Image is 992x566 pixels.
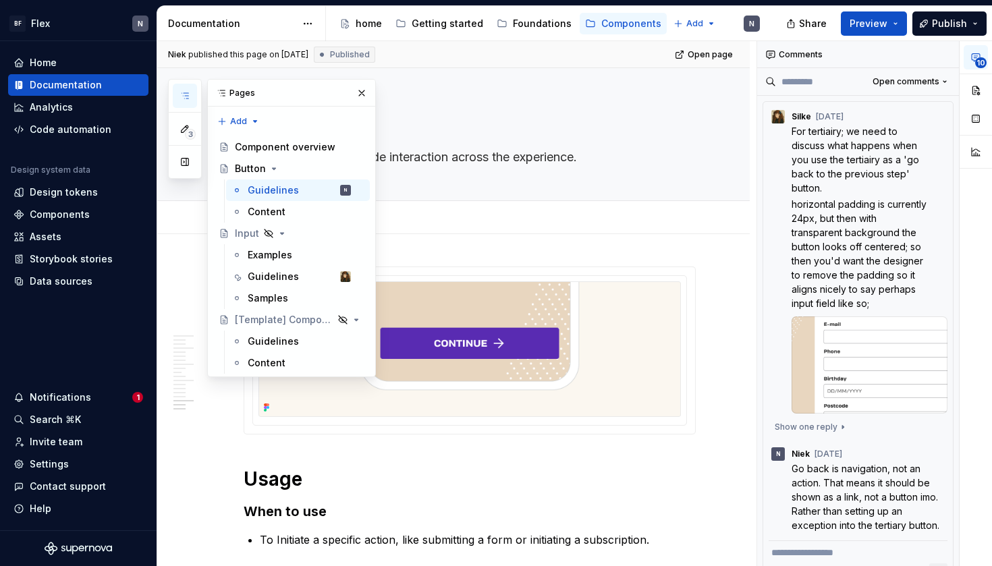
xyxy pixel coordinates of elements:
[686,18,703,29] span: Add
[873,76,939,87] span: Open comments
[671,45,739,64] a: Open page
[30,413,81,426] div: Search ⌘K
[248,183,299,197] div: Guidelines
[248,356,285,370] div: Content
[30,275,92,288] div: Data sources
[792,111,811,122] span: Silke
[213,136,370,158] a: Component overview
[688,49,733,60] span: Open page
[226,331,370,352] a: Guidelines
[792,198,929,309] span: horizontal padding is currently 24px, but then with transparent background the button looks off c...
[8,271,148,292] a: Data sources
[669,14,720,33] button: Add
[244,502,696,521] h3: When to use
[8,431,148,453] a: Invite team
[749,18,754,29] div: N
[188,49,308,60] div: published this page on [DATE]
[132,392,143,403] span: 1
[8,476,148,497] button: Contact support
[8,226,148,248] a: Assets
[230,116,247,127] span: Add
[30,252,113,266] div: Storybook stories
[248,248,292,262] div: Examples
[45,542,112,555] svg: Supernova Logo
[244,467,696,491] h1: Usage
[30,101,73,114] div: Analytics
[226,352,370,374] a: Content
[8,96,148,118] a: Analytics
[248,335,299,348] div: Guidelines
[226,287,370,309] a: Samples
[241,111,693,144] textarea: Button
[769,540,947,559] div: Composer editor
[30,480,106,493] div: Contact support
[8,387,148,408] button: Notifications1
[226,179,370,201] a: GuidelinesN
[30,391,91,404] div: Notifications
[31,17,50,30] div: Flex
[213,112,264,131] button: Add
[248,205,285,219] div: Content
[248,270,299,283] div: Guidelines
[235,227,259,240] div: Input
[799,17,827,30] span: Share
[260,532,696,548] p: To Initiate a specific action, like submitting a form or initiating a subscription.
[390,13,489,34] a: Getting started
[8,498,148,519] button: Help
[213,158,370,179] a: Button
[208,80,375,107] div: Pages
[8,52,148,74] a: Home
[30,230,61,244] div: Assets
[771,110,785,123] img: Silke
[513,17,572,30] div: Foundations
[850,17,887,30] span: Preview
[601,17,661,30] div: Components
[30,435,82,449] div: Invite team
[241,146,693,168] textarea: Trigger actions and guide interaction across the experience.
[412,17,483,30] div: Getting started
[8,409,148,430] button: Search ⌘K
[168,17,296,30] div: Documentation
[235,162,266,175] div: Button
[334,13,387,34] a: home
[792,125,922,194] span: For tertiairy; we need to discuss what happens when you use the tertiairy as a 'go back to the pr...
[226,266,370,287] a: GuidelinesSilke
[8,204,148,225] a: Components
[932,17,967,30] span: Publish
[912,11,987,36] button: Publish
[334,10,667,37] div: Page tree
[975,57,987,68] span: 10
[3,9,154,38] button: BFFlexN
[491,13,577,34] a: Foundations
[185,129,196,140] span: 3
[138,18,143,29] div: N
[8,453,148,475] a: Settings
[30,502,51,515] div: Help
[779,11,835,36] button: Share
[775,422,837,432] span: Show one reply
[9,16,26,32] div: BF
[235,140,335,154] div: Component overview
[330,49,370,60] span: Published
[841,11,907,36] button: Preview
[344,183,347,197] div: N
[30,186,98,199] div: Design tokens
[226,201,370,223] a: Content
[226,244,370,266] a: Examples
[235,313,333,327] div: [Template] Component name
[30,56,57,69] div: Home
[340,271,351,282] img: Silke
[213,223,370,244] a: Input
[776,449,781,459] div: N
[30,78,102,92] div: Documentation
[356,17,382,30] div: home
[8,74,148,96] a: Documentation
[580,13,667,34] a: Components
[30,457,69,471] div: Settings
[213,136,370,374] div: Page tree
[769,418,852,436] button: Show one reply
[213,309,370,331] a: [Template] Component name
[8,181,148,203] a: Design tokens
[248,291,288,305] div: Samples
